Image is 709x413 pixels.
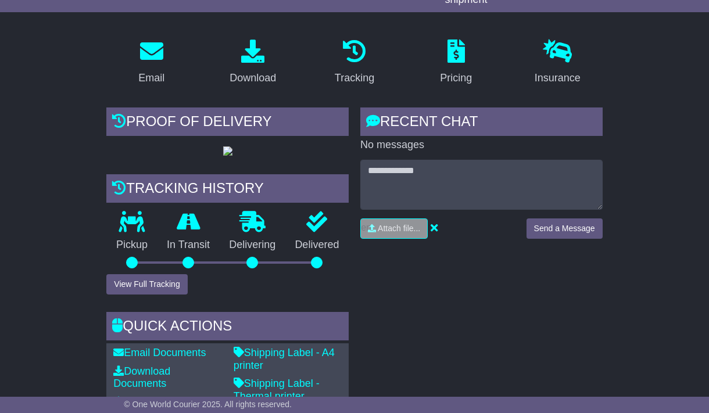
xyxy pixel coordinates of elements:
[113,365,170,390] a: Download Documents
[535,70,581,86] div: Insurance
[234,347,335,371] a: Shipping Label - A4 printer
[106,239,157,252] p: Pickup
[138,70,164,86] div: Email
[157,239,219,252] p: In Transit
[527,35,588,90] a: Insurance
[106,312,349,343] div: Quick Actions
[285,239,349,252] p: Delivered
[230,70,276,86] div: Download
[432,35,479,90] a: Pricing
[360,139,603,152] p: No messages
[106,107,349,139] div: Proof of Delivery
[113,347,206,358] a: Email Documents
[220,239,285,252] p: Delivering
[335,70,374,86] div: Tracking
[223,146,232,156] img: GetPodImage
[113,396,181,408] a: Email PODs
[234,378,320,402] a: Shipping Label - Thermal printer
[106,174,349,206] div: Tracking history
[527,218,603,239] button: Send a Message
[327,35,382,90] a: Tracking
[131,35,172,90] a: Email
[222,35,284,90] a: Download
[124,400,292,409] span: © One World Courier 2025. All rights reserved.
[440,70,472,86] div: Pricing
[360,107,603,139] div: RECENT CHAT
[106,274,187,295] button: View Full Tracking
